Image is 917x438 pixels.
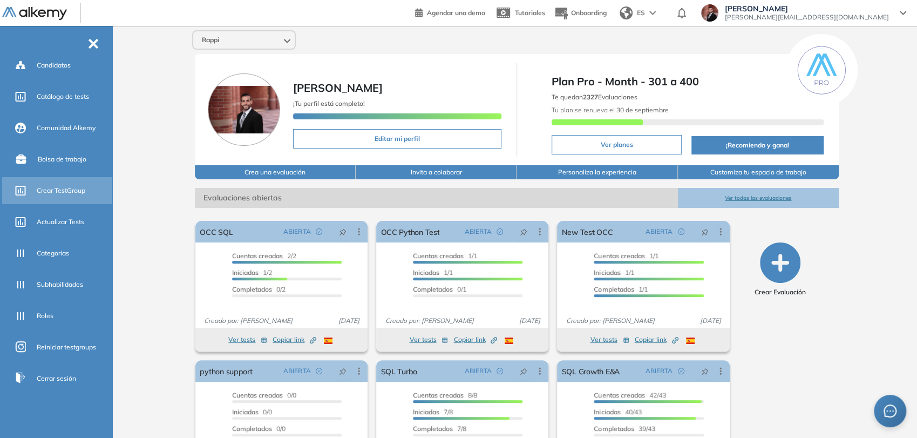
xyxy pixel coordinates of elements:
[232,285,286,293] span: 0/2
[273,333,316,346] button: Copiar link
[635,333,678,346] button: Copiar link
[2,7,67,21] img: Logo
[678,368,684,374] span: check-circle
[497,228,503,235] span: check-circle
[413,424,453,433] span: Completados
[293,99,365,107] span: ¡Tu perfil está completo!
[232,408,272,416] span: 0/0
[701,227,709,236] span: pushpin
[678,165,839,179] button: Customiza tu espacio de trabajo
[594,424,655,433] span: 39/43
[464,227,491,237] span: ABIERTA
[520,227,527,236] span: pushpin
[293,129,501,149] button: Editar mi perfil
[649,11,656,15] img: arrow
[594,391,644,399] span: Cuentas creadas
[200,221,233,242] a: OCC SQL
[413,285,453,293] span: Completados
[232,268,272,277] span: 1/2
[381,360,417,382] a: SQL Turbo
[615,106,669,114] b: 30 de septiembre
[208,73,280,146] img: Foto de perfil
[686,338,695,344] img: ESP
[594,408,641,416] span: 40/43
[552,93,637,101] span: Te quedan Evaluaciones
[594,285,634,293] span: Completados
[427,9,485,17] span: Agendar una demo
[413,424,466,433] span: 7/8
[331,223,355,240] button: pushpin
[561,316,658,326] span: Creado por: [PERSON_NAME]
[37,374,76,383] span: Cerrar sesión
[514,316,544,326] span: [DATE]
[520,367,527,375] span: pushpin
[464,366,491,376] span: ABIERTA
[37,311,53,321] span: Roles
[283,366,310,376] span: ABIERTA
[293,81,383,95] span: [PERSON_NAME]
[646,227,673,237] span: ABIERTA
[381,316,478,326] span: Creado por: [PERSON_NAME]
[571,9,607,17] span: Onboarding
[552,135,682,154] button: Ver planes
[505,338,513,344] img: ESP
[646,366,673,376] span: ABIERTA
[725,4,889,13] span: [PERSON_NAME]
[232,424,286,433] span: 0/0
[755,242,806,297] button: Crear Evaluación
[637,8,645,18] span: ES
[561,221,613,242] a: New Test OCC
[554,2,607,25] button: Onboarding
[37,60,71,70] span: Candidatos
[413,408,439,416] span: Iniciadas
[693,362,717,380] button: pushpin
[37,123,96,133] span: Comunidad Alkemy
[232,285,272,293] span: Completados
[594,408,620,416] span: Iniciadas
[453,333,497,346] button: Copiar link
[696,316,725,326] span: [DATE]
[339,227,347,236] span: pushpin
[413,285,466,293] span: 0/1
[594,424,634,433] span: Completados
[195,165,356,179] button: Crea una evaluación
[453,335,497,345] span: Copiar link
[232,252,283,260] span: Cuentas creadas
[37,280,83,289] span: Subhabilidades
[693,223,717,240] button: pushpin
[594,268,620,277] span: Iniciadas
[413,268,439,277] span: Iniciadas
[316,228,322,235] span: check-circle
[409,333,448,346] button: Ver tests
[701,367,709,375] span: pushpin
[691,136,824,154] button: ¡Recomienda y gana!
[37,342,96,352] span: Reiniciar testgroups
[620,6,633,19] img: world
[725,13,889,22] span: [PERSON_NAME][EMAIL_ADDRESS][DOMAIN_NAME]
[512,362,535,380] button: pushpin
[678,188,839,208] button: Ver todas las evaluaciones
[381,221,439,242] a: OCC Python Test
[232,408,259,416] span: Iniciadas
[232,391,283,399] span: Cuentas creadas
[497,368,503,374] span: check-circle
[232,424,272,433] span: Completados
[331,362,355,380] button: pushpin
[37,186,85,196] span: Crear TestGroup
[415,5,485,18] a: Agendar una demo
[512,223,535,240] button: pushpin
[356,165,517,179] button: Invita a colaborar
[334,316,363,326] span: [DATE]
[594,268,634,277] span: 1/1
[590,333,629,346] button: Ver tests
[515,9,545,17] span: Tutoriales
[413,391,464,399] span: Cuentas creadas
[37,248,69,258] span: Categorías
[228,333,267,346] button: Ver tests
[273,335,316,345] span: Copiar link
[517,165,677,179] button: Personaliza la experiencia
[678,228,684,235] span: check-circle
[594,252,658,260] span: 1/1
[413,268,453,277] span: 1/1
[413,252,477,260] span: 1/1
